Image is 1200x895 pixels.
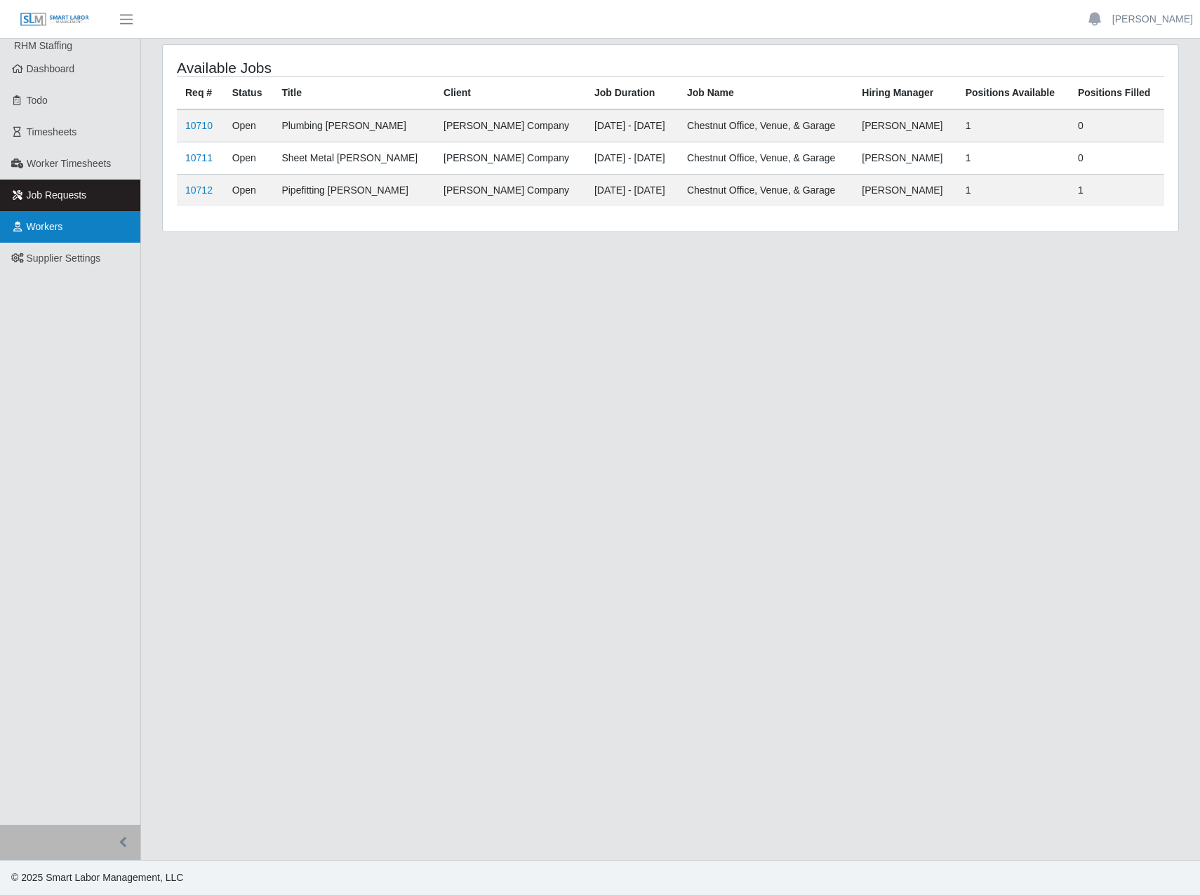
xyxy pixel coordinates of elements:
td: [PERSON_NAME] Company [435,175,586,207]
td: Open [224,142,274,175]
td: Chestnut Office, Venue, & Garage [679,109,853,142]
td: [PERSON_NAME] [853,175,956,207]
a: [PERSON_NAME] [1112,12,1193,27]
a: 10710 [185,120,213,131]
span: Supplier Settings [27,253,101,264]
span: Worker Timesheets [27,158,111,169]
th: Status [224,77,274,110]
span: Job Requests [27,189,87,201]
td: Chestnut Office, Venue, & Garage [679,175,853,207]
th: Client [435,77,586,110]
span: Workers [27,221,63,232]
h4: Available Jobs [177,59,576,76]
td: Chestnut Office, Venue, & Garage [679,142,853,175]
td: [DATE] - [DATE] [586,175,679,207]
td: Plumbing [PERSON_NAME] [273,109,435,142]
td: Pipefitting [PERSON_NAME] [273,175,435,207]
td: Open [224,175,274,207]
td: [PERSON_NAME] Company [435,142,586,175]
th: Positions Available [957,77,1069,110]
span: Todo [27,95,48,106]
th: Req # [177,77,224,110]
th: Job Name [679,77,853,110]
td: [DATE] - [DATE] [586,142,679,175]
td: 1 [957,109,1069,142]
td: 1 [957,175,1069,207]
a: 10711 [185,152,213,163]
td: [PERSON_NAME] Company [435,109,586,142]
td: 0 [1069,109,1164,142]
span: Dashboard [27,63,75,74]
td: 1 [957,142,1069,175]
th: Title [273,77,435,110]
td: 1 [1069,175,1164,207]
span: © 2025 Smart Labor Management, LLC [11,872,183,883]
span: RHM Staffing [14,40,72,51]
td: Open [224,109,274,142]
th: Hiring Manager [853,77,956,110]
img: SLM Logo [20,12,90,27]
a: 10712 [185,184,213,196]
td: Sheet Metal [PERSON_NAME] [273,142,435,175]
td: [PERSON_NAME] [853,142,956,175]
td: [DATE] - [DATE] [586,109,679,142]
th: Job Duration [586,77,679,110]
th: Positions Filled [1069,77,1164,110]
td: [PERSON_NAME] [853,109,956,142]
td: 0 [1069,142,1164,175]
span: Timesheets [27,126,77,137]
